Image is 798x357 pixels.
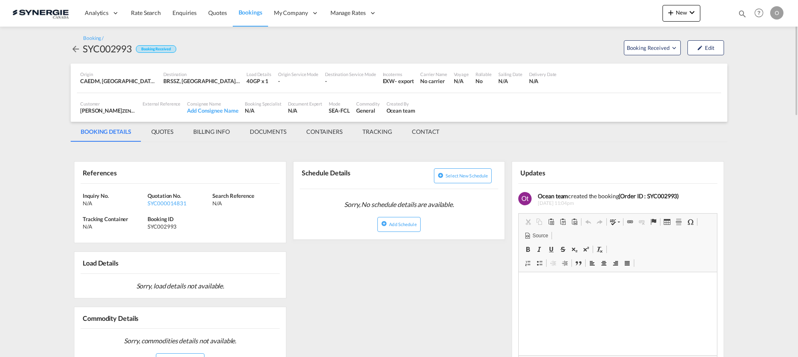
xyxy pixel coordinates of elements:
div: N/A [498,77,522,85]
button: icon-plus 400-fgNewicon-chevron-down [663,5,700,22]
a: Justify [621,258,633,268]
span: New [666,9,697,16]
div: Add Consignee Name [187,107,238,114]
div: Carrier Name [420,71,447,77]
div: No carrier [420,77,447,85]
span: Quotes [208,9,227,16]
span: Sorry, No schedule details are available. [341,197,457,212]
a: Source [522,230,550,241]
span: Manage Rates [330,9,366,17]
div: Booking / [83,35,103,42]
div: Commodity Details [81,310,178,325]
span: Analytics [85,9,108,17]
div: BRSSZ, Santos, Brazil, South America, Americas [163,77,240,85]
a: Undo (Ctrl+Z) [582,217,594,227]
span: Inquiry No. [83,192,109,199]
span: Select new schedule [446,173,488,178]
div: Destination Service Mode [325,71,376,77]
div: [PERSON_NAME] [80,107,136,114]
span: [DATE] 11:04pm [538,200,711,207]
a: Centre [598,258,610,268]
md-tab-item: BILLING INFO [183,122,240,142]
div: External Reference [143,101,180,107]
md-tab-item: DOCUMENTS [240,122,296,142]
iframe: Editor, editor2 [519,272,717,355]
md-tab-item: CONTAINERS [296,122,352,142]
a: Align Right [610,258,621,268]
div: Help [752,6,770,21]
div: N/A [83,199,145,207]
div: - [325,77,376,85]
md-icon: icon-pencil [697,45,703,51]
div: CAEDM, Edmonton, AB, Canada, North America, Americas [80,77,157,85]
md-tab-item: BOOKING DETAILS [71,122,141,142]
div: Delivery Date [529,71,557,77]
span: Rate Search [131,9,161,16]
div: Booking Received [136,45,176,53]
md-pagination-wrapper: Use the left and right arrow keys to navigate between tabs [71,122,449,142]
div: 40GP x 1 [246,77,271,85]
md-icon: icon-magnify [738,9,747,18]
a: Block Quote [573,258,584,268]
div: Commodity [356,101,379,107]
a: Strike Through [557,244,569,255]
div: Destination [163,71,240,77]
a: Unlink [636,217,648,227]
button: icon-plus-circleSelect new schedule [434,168,492,183]
div: N/A [83,223,145,230]
a: Insert Horizontal Line [673,217,685,227]
div: Incoterms [383,71,414,77]
div: SYC002993 [148,223,210,230]
div: Schedule Details [300,165,397,185]
div: Ocean team [387,107,415,114]
div: Customer [80,101,136,107]
md-icon: icon-plus-circle [381,221,387,227]
span: Add Schedule [389,222,416,227]
a: Paste as plain text (Ctrl+Shift+V) [557,217,569,227]
div: Updates [518,165,616,180]
div: Sorry, commodities details not available. [74,333,286,349]
a: Subscript [569,244,580,255]
div: SEA-FCL [329,107,350,114]
a: Insert/Remove Bulleted List [534,258,545,268]
span: ZENDA CARGO [122,107,154,114]
div: Booking Specialist [245,101,281,107]
a: Superscript [580,244,592,255]
a: Copy (Ctrl+C) [534,217,545,227]
div: General [356,107,379,114]
a: Italic (Ctrl+I) [534,244,545,255]
button: icon-plus-circleAdd Schedule [377,217,420,232]
div: - [278,77,318,85]
div: SYC002993 [83,42,132,55]
div: References [81,165,178,180]
div: Document Expert [288,101,323,107]
a: Anchor [648,217,659,227]
span: Booking Received [627,44,670,52]
div: N/A [454,77,468,85]
div: EXW [383,77,395,85]
div: Origin [80,71,157,77]
a: Cut (Ctrl+X) [522,217,534,227]
md-icon: icon-chevron-down [687,7,697,17]
a: Underline (Ctrl+U) [545,244,557,255]
div: Rollable [475,71,492,77]
a: Paste from Word [569,217,580,227]
a: Redo (Ctrl+Y) [594,217,606,227]
a: Link (Ctrl+K) [624,217,636,227]
div: created the booking [538,192,711,200]
button: icon-pencilEdit [687,40,724,55]
md-tab-item: QUOTES [141,122,183,142]
div: Load Details [246,71,271,77]
md-tab-item: TRACKING [352,122,402,142]
md-icon: icon-plus 400-fg [666,7,676,17]
a: Increase Indent [559,258,571,268]
div: N/A [288,107,323,114]
md-icon: icon-plus-circle [438,172,443,178]
button: Open demo menu [624,40,681,55]
span: Enquiries [172,9,197,16]
span: Search Reference [212,192,254,199]
img: gQrapAAAABklEQVQDABJkUIhadMHAAAAAAElFTkSuQmCC [518,192,532,205]
md-icon: icon-arrow-left [71,44,81,54]
div: No [475,77,492,85]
